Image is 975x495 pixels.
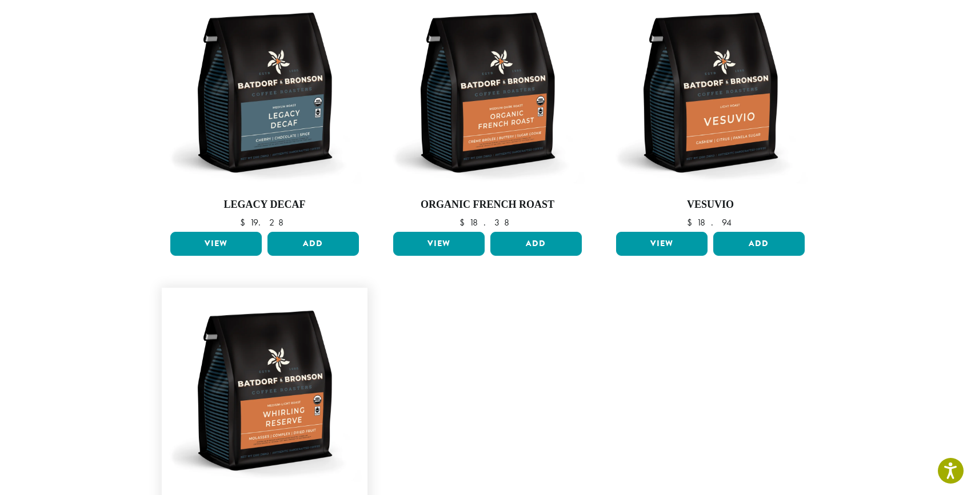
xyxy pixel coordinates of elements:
[170,232,262,256] a: View
[459,216,469,228] span: $
[713,232,805,256] button: Add
[240,216,289,228] bdi: 19.28
[613,199,808,211] h4: Vesuvio
[240,216,250,228] span: $
[459,216,515,228] bdi: 18.38
[393,232,485,256] a: View
[167,293,362,488] img: BB-12oz-FTO-Whirling-Reserve-Stock.webp
[390,199,585,211] h4: Organic French Roast
[687,216,697,228] span: $
[490,232,582,256] button: Add
[687,216,733,228] bdi: 18.94
[267,232,359,256] button: Add
[616,232,708,256] a: View
[167,199,362,211] h4: Legacy Decaf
